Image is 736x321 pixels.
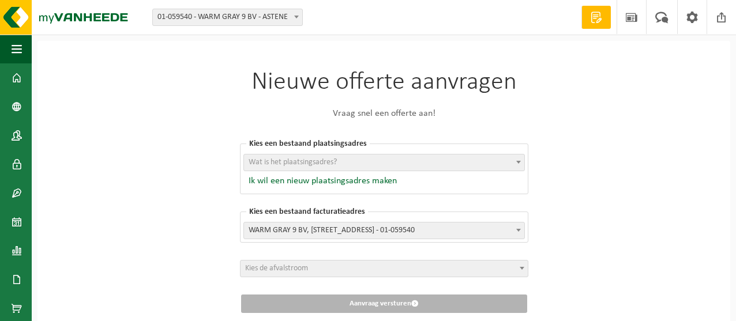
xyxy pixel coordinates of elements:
[243,222,525,239] span: WARM GRAY 9 BV, DORPSSTRAAT 44, ASTENE, 0471.870.257 - 01-059540
[243,175,397,187] button: Ik wil een nieuw plaatsingsadres maken
[246,207,368,216] span: Kies een bestaand facturatieadres
[240,70,528,95] h1: Nieuwe offerte aanvragen
[249,158,337,167] span: Wat is het plaatsingsadres?
[240,107,528,120] p: Vraag snel een offerte aan!
[245,264,308,273] span: Kies de afvalstroom
[246,139,370,148] span: Kies een bestaand plaatsingsadres
[244,222,524,239] span: WARM GRAY 9 BV, DORPSSTRAAT 44, ASTENE, 0471.870.257 - 01-059540
[153,9,302,25] span: 01-059540 - WARM GRAY 9 BV - ASTENE
[152,9,303,26] span: 01-059540 - WARM GRAY 9 BV - ASTENE
[241,294,527,313] button: Aanvraag versturen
